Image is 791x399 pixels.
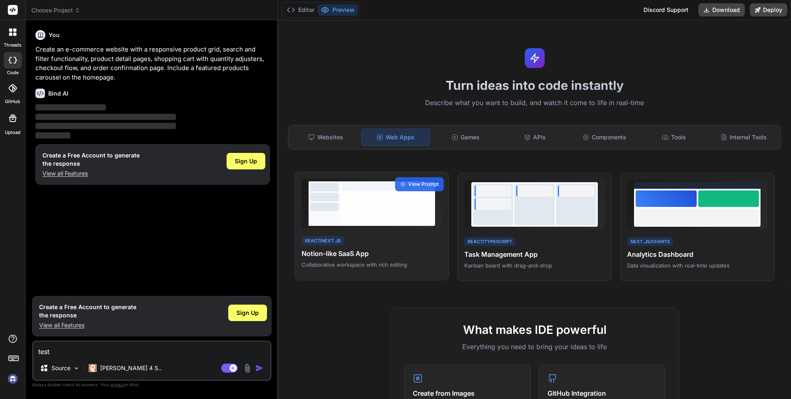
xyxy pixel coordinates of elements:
div: Discord Support [639,3,693,16]
label: code [7,69,19,76]
button: Deploy [750,3,787,16]
h4: Create from Images [413,388,522,398]
p: [PERSON_NAME] 4 S.. [100,364,161,372]
div: Web Apps [361,129,430,146]
span: ‌ [35,114,176,120]
p: Describe what you want to build, and watch it come to life in real-time [283,98,786,108]
h6: Bind AI [48,89,68,98]
span: Sign Up [235,157,257,165]
p: Create an e-commerce website with a responsive product grid, search and filter functionality, pro... [35,45,270,82]
span: ‌ [35,123,176,129]
img: Pick Models [73,365,80,372]
p: Data visualization with real-time updates [627,262,768,269]
span: View Prompt [408,181,439,188]
p: View all Features [42,169,140,178]
textarea: test [33,342,270,357]
h6: You [49,31,60,39]
img: Claude 4 Sonnet [89,364,97,372]
div: Internal Tools [709,129,777,146]
div: Tools [640,129,708,146]
p: Collaborative workspace with rich editing [302,261,442,268]
span: Sign Up [236,309,259,317]
button: Editor [283,4,318,16]
span: ‌ [35,132,70,138]
div: Next.js/Charts [627,237,673,246]
p: Kanban board with drag-and-drop [464,262,605,269]
h1: Create a Free Account to generate the response [39,303,136,319]
p: View all Features [39,321,136,329]
div: Components [571,129,639,146]
div: APIs [501,129,569,146]
img: signin [6,372,20,386]
img: icon [255,364,264,372]
p: Source [51,364,70,372]
button: Preview [318,4,358,16]
p: Always double-check its answers. Your in Bind [32,381,271,389]
h4: Task Management App [464,249,605,259]
span: ‌ [35,104,106,110]
h4: GitHub Integration [548,388,657,398]
button: Download [698,3,745,16]
div: Websites [292,129,360,146]
h4: Notion-like SaaS App [302,249,442,258]
span: privacy [110,382,125,387]
h1: Create a Free Account to generate the response [42,151,140,168]
p: Everything you need to bring your ideas to life [404,342,665,352]
h1: Turn ideas into code instantly [283,78,786,93]
div: React/TypeScript [464,237,515,246]
span: Choose Project [31,6,80,14]
label: Upload [5,129,21,136]
h4: Analytics Dashboard [627,249,768,259]
img: attachment [243,364,252,373]
div: Games [432,129,500,146]
div: React/Next.js [302,236,344,246]
label: threads [4,42,21,49]
h2: What makes IDE powerful [404,321,665,338]
label: GitHub [5,98,20,105]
